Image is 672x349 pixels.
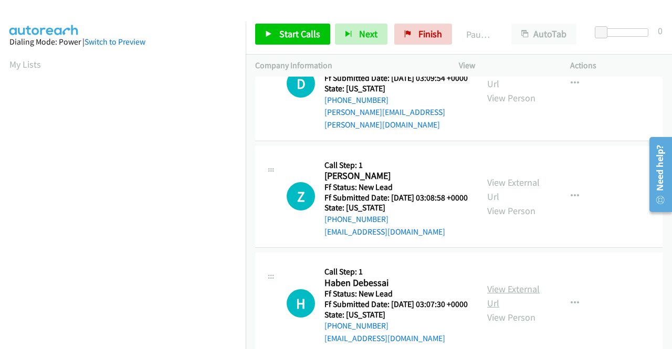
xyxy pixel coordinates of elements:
[324,83,468,94] h5: State: [US_STATE]
[658,24,663,38] div: 0
[487,205,535,217] a: View Person
[642,133,672,216] iframe: Resource Center
[511,24,576,45] button: AutoTab
[359,28,377,40] span: Next
[324,333,445,343] a: [EMAIL_ADDRESS][DOMAIN_NAME]
[324,107,445,130] a: [PERSON_NAME][EMAIL_ADDRESS][PERSON_NAME][DOMAIN_NAME]
[324,182,468,193] h5: Ff Status: New Lead
[324,203,468,213] h5: State: [US_STATE]
[487,311,535,323] a: View Person
[570,59,663,72] p: Actions
[487,176,540,203] a: View External Url
[459,59,551,72] p: View
[324,277,465,289] h2: Haben Debessai
[324,299,468,310] h5: Ff Submitted Date: [DATE] 03:07:30 +0000
[287,289,315,318] div: The call is yet to be attempted
[324,267,468,277] h5: Call Step: 1
[9,36,236,48] div: Dialing Mode: Power |
[287,289,315,318] h1: H
[287,182,315,210] div: The call is yet to be attempted
[324,227,445,237] a: [EMAIL_ADDRESS][DOMAIN_NAME]
[255,24,330,45] a: Start Calls
[335,24,387,45] button: Next
[324,321,388,331] a: [PHONE_NUMBER]
[279,28,320,40] span: Start Calls
[324,214,388,224] a: [PHONE_NUMBER]
[487,92,535,104] a: View Person
[487,283,540,309] a: View External Url
[487,64,540,90] a: View External Url
[287,69,315,98] h1: D
[324,95,388,105] a: [PHONE_NUMBER]
[324,289,468,299] h5: Ff Status: New Lead
[394,24,452,45] a: Finish
[324,310,468,320] h5: State: [US_STATE]
[287,69,315,98] div: The call is yet to be attempted
[600,28,648,37] div: Delay between calls (in seconds)
[85,37,145,47] a: Switch to Preview
[287,182,315,210] h1: Z
[324,160,468,171] h5: Call Step: 1
[324,170,465,182] h2: [PERSON_NAME]
[418,28,442,40] span: Finish
[324,193,468,203] h5: Ff Submitted Date: [DATE] 03:08:58 +0000
[255,59,440,72] p: Company Information
[9,58,41,70] a: My Lists
[466,27,492,41] p: Paused
[324,73,468,83] h5: Ff Submitted Date: [DATE] 03:09:54 +0000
